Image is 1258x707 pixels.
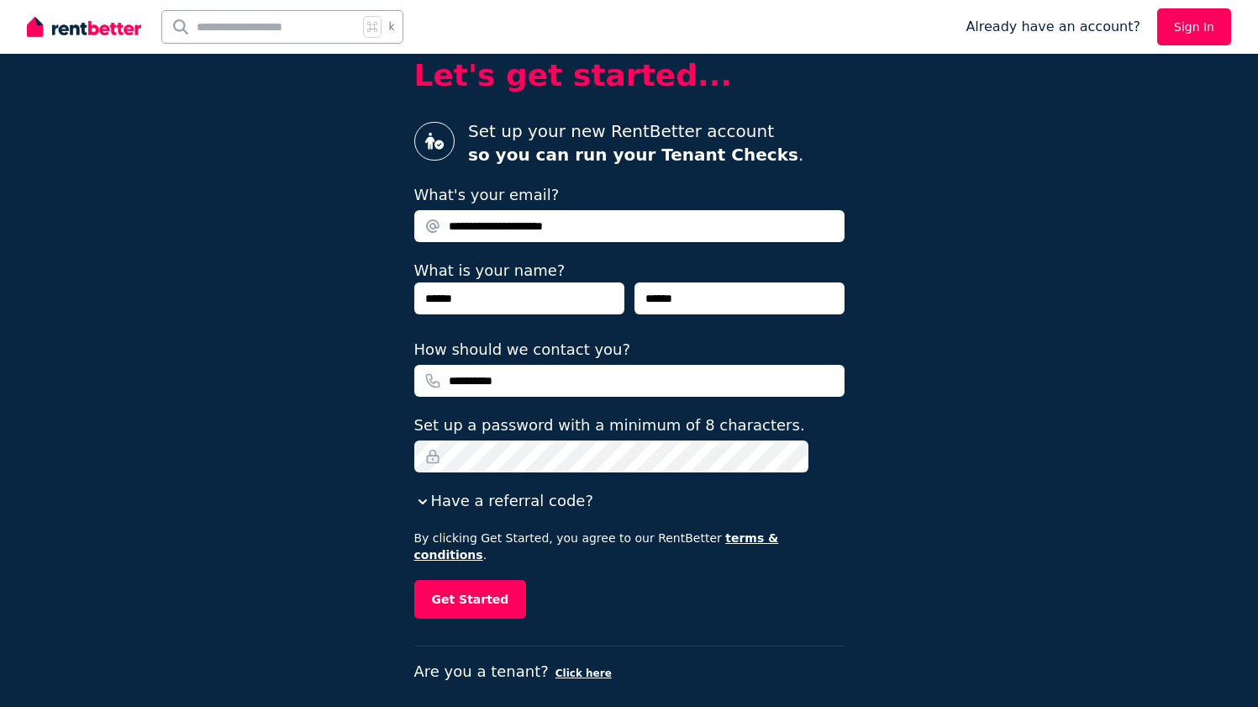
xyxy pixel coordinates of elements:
[966,17,1140,37] span: Already have an account?
[414,580,527,619] button: Get Started
[468,119,803,166] p: Set up your new RentBetter account .
[414,414,805,437] label: Set up a password with a minimum of 8 characters.
[414,530,845,563] p: By clicking Get Started, you agree to our RentBetter .
[555,667,612,680] button: Click here
[414,489,593,513] button: Have a referral code?
[414,338,631,361] label: How should we contact you?
[414,660,845,683] p: Are you a tenant?
[414,261,566,279] label: What is your name?
[414,183,560,207] label: What's your email?
[27,14,141,40] img: RentBetter
[388,20,394,34] span: k
[468,145,798,165] strong: so you can run your Tenant Checks
[414,59,845,92] h2: Let's get started...
[1157,8,1231,45] a: Sign In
